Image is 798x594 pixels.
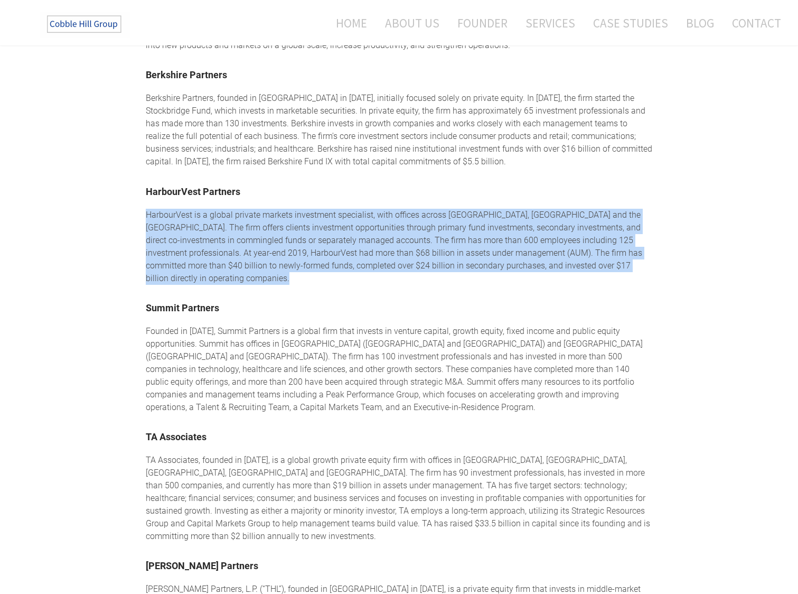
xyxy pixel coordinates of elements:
[146,209,653,285] div: HarbourVest is a global private markets investment specialist, with offices across [GEOGRAPHIC_DA...
[449,9,515,37] a: Founder
[146,431,206,442] a: TA Associates
[146,69,227,80] a: Berkshire Partners
[320,9,375,37] a: Home
[377,9,447,37] a: About Us
[146,454,653,543] div: TA Associates, founded in [DATE], is a global growth private equity firm with offices in [GEOGRAP...
[146,186,240,197] a: HarbourVest Partners
[146,560,258,571] a: [PERSON_NAME] Partners
[724,9,781,37] a: Contact
[585,9,676,37] a: Case Studies
[146,325,653,414] div: Founded in [DATE], Summit Partners is a global firm that invests in venture capital, growth equit...
[146,92,653,168] div: Berkshire Partners, founded in [GEOGRAPHIC_DATA] in [DATE], initially focused solely on private e...
[146,302,219,313] a: Summit Partners
[678,9,722,37] a: Blog
[518,9,583,37] a: Services
[40,11,130,38] img: The Cobble Hill Group LLC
